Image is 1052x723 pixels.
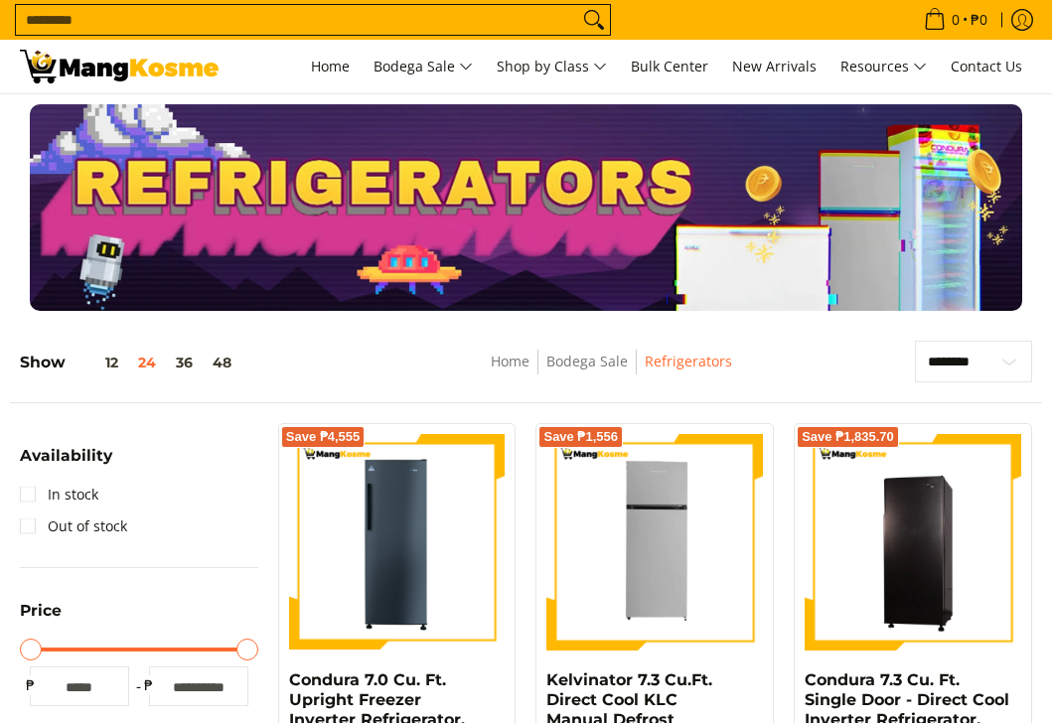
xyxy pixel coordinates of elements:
span: Save ₱1,556 [543,431,618,443]
span: Contact Us [951,57,1022,75]
img: Condura 7.3 Cu. Ft. Single Door - Direct Cool Inverter Refrigerator, CSD700SAi (Class A) [805,437,1021,649]
button: Search [578,5,610,35]
a: Resources [830,40,937,93]
a: Bodega Sale [364,40,483,93]
img: Kelvinator 7.3 Cu.Ft. Direct Cool KLC Manual Defrost Standard Refrigerator (Silver) (Class A) [546,434,763,651]
a: In stock [20,479,98,510]
span: Availability [20,448,112,464]
span: Bodega Sale [374,55,473,79]
a: Bodega Sale [546,352,628,370]
button: 48 [203,355,241,370]
a: Out of stock [20,510,127,542]
span: New Arrivals [732,57,817,75]
nav: Main Menu [238,40,1032,93]
a: Home [491,352,529,370]
span: Home [311,57,350,75]
span: • [918,9,993,31]
button: 36 [166,355,203,370]
span: ₱ [20,675,40,695]
img: Bodega Sale Refrigerator l Mang Kosme: Home Appliances Warehouse Sale [20,50,219,83]
a: New Arrivals [722,40,827,93]
span: Price [20,603,62,619]
summary: Open [20,448,112,479]
a: Refrigerators [645,352,732,370]
span: Save ₱1,835.70 [802,431,894,443]
a: Home [301,40,360,93]
img: Condura 7.0 Cu. Ft. Upright Freezer Inverter Refrigerator, CUF700MNi (Class A) [289,434,506,651]
a: Contact Us [941,40,1032,93]
span: Shop by Class [497,55,607,79]
nav: Breadcrumbs [381,350,840,394]
button: 12 [66,355,128,370]
span: Bulk Center [631,57,708,75]
a: Shop by Class [487,40,617,93]
button: 24 [128,355,166,370]
span: Resources [840,55,927,79]
span: 0 [949,13,963,27]
a: Bulk Center [621,40,718,93]
span: ₱0 [968,13,990,27]
h5: Show [20,353,241,372]
summary: Open [20,603,62,634]
span: Save ₱4,555 [286,431,361,443]
span: ₱ [139,675,159,695]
